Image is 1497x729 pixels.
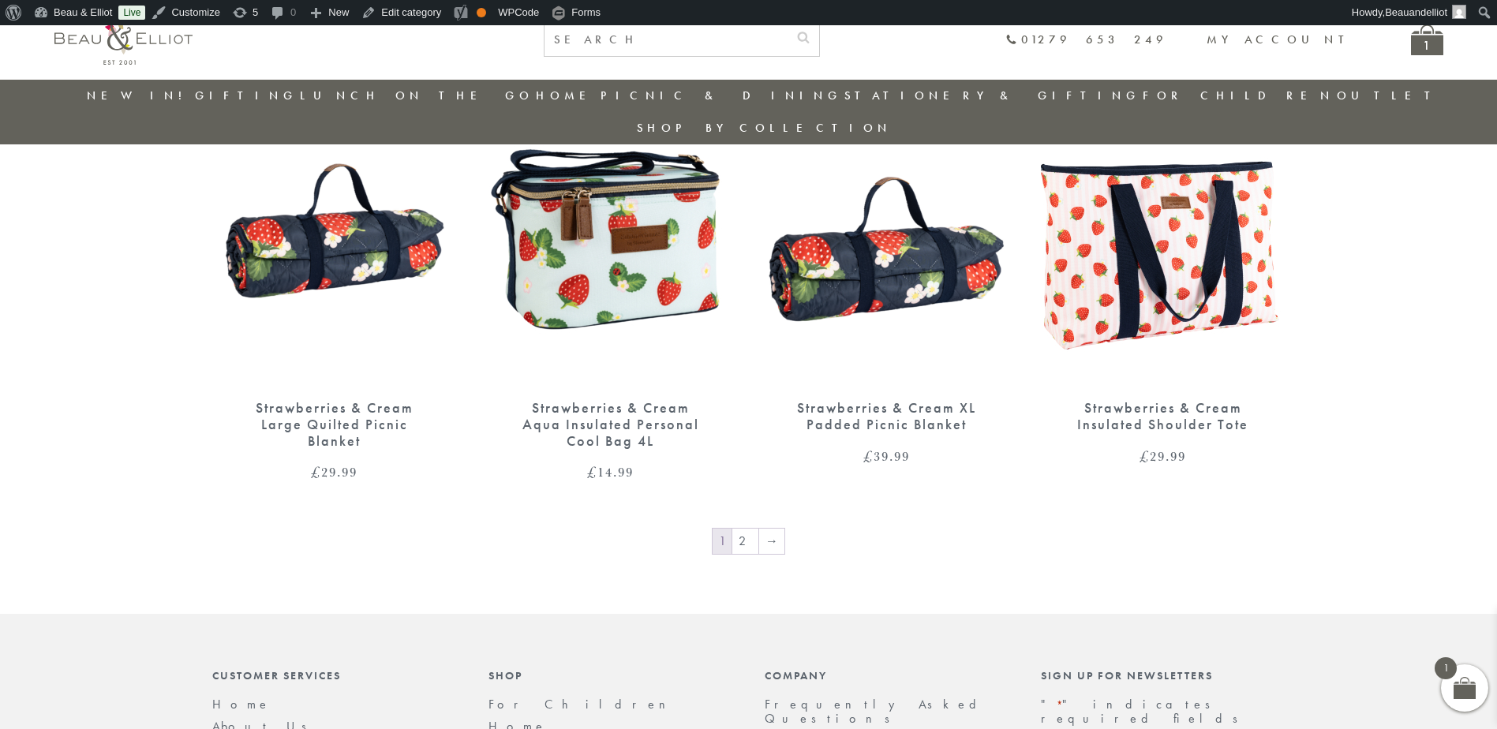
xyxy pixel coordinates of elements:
[1041,69,1286,384] img: Strawberries & Cream Insulated Shoulder Tote
[240,400,429,449] div: Strawberries & Cream Large Quilted Picnic Blanket
[732,529,758,554] a: Page 2
[311,462,357,481] bdi: 29.99
[765,696,986,727] a: Frequently Asked Questions
[765,669,1009,682] div: Company
[1140,447,1150,465] span: £
[1041,69,1286,463] a: Strawberries & Cream Insulated Shoulder Tote Strawberries & Cream Insulated Shoulder Tote £29.99
[637,120,892,136] a: Shop by collection
[212,696,271,712] a: Home
[488,69,733,479] a: Strawberries & Cream Aqua Insulated Personal Cool Bag 4L Strawberries & Cream Aqua Insulated Pers...
[212,69,457,384] img: Strawberries & Cream Large Quilted Picnic Blanket.
[1068,400,1258,432] div: Strawberries & Cream Insulated Shoulder Tote
[488,69,733,384] img: Strawberries & Cream Aqua Insulated Personal Cool Bag 4L
[195,88,298,103] a: Gifting
[488,696,678,712] a: For Children
[545,24,788,56] input: SEARCH
[713,529,732,554] span: Page 1
[765,69,1009,384] img: Strawberries & Cream XL Padded Picnic Blanket
[477,8,486,17] div: OK
[587,462,597,481] span: £
[1140,447,1186,465] bdi: 29.99
[54,12,193,65] img: logo
[601,88,842,103] a: Picnic & Dining
[1207,32,1356,47] a: My account
[536,88,599,103] a: Home
[863,447,910,465] bdi: 39.99
[1005,33,1167,47] a: 01279 653 249
[488,669,733,682] div: Shop
[516,400,705,449] div: Strawberries & Cream Aqua Insulated Personal Cool Bag 4L
[212,669,457,682] div: Customer Services
[1411,24,1443,55] a: 1
[1143,88,1334,103] a: For Children
[863,447,874,465] span: £
[1337,88,1442,103] a: Outlet
[765,69,1009,463] a: Strawberries & Cream XL Padded Picnic Blanket Strawberries & Cream XL Padded Picnic Blanket £39.99
[1435,657,1457,679] span: 1
[759,529,784,554] a: →
[587,462,634,481] bdi: 14.99
[118,6,145,20] a: Live
[300,88,533,103] a: Lunch On The Go
[87,88,193,103] a: New in!
[844,88,1140,103] a: Stationery & Gifting
[1385,6,1447,18] span: Beauandelliot
[212,527,1286,559] nav: Product Pagination
[1041,669,1286,682] div: Sign up for newsletters
[212,69,457,479] a: Strawberries & Cream Large Quilted Picnic Blanket. Strawberries & Cream Large Quilted Picnic Blan...
[792,400,982,432] div: Strawberries & Cream XL Padded Picnic Blanket
[1041,697,1286,727] p: " " indicates required fields
[311,462,321,481] span: £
